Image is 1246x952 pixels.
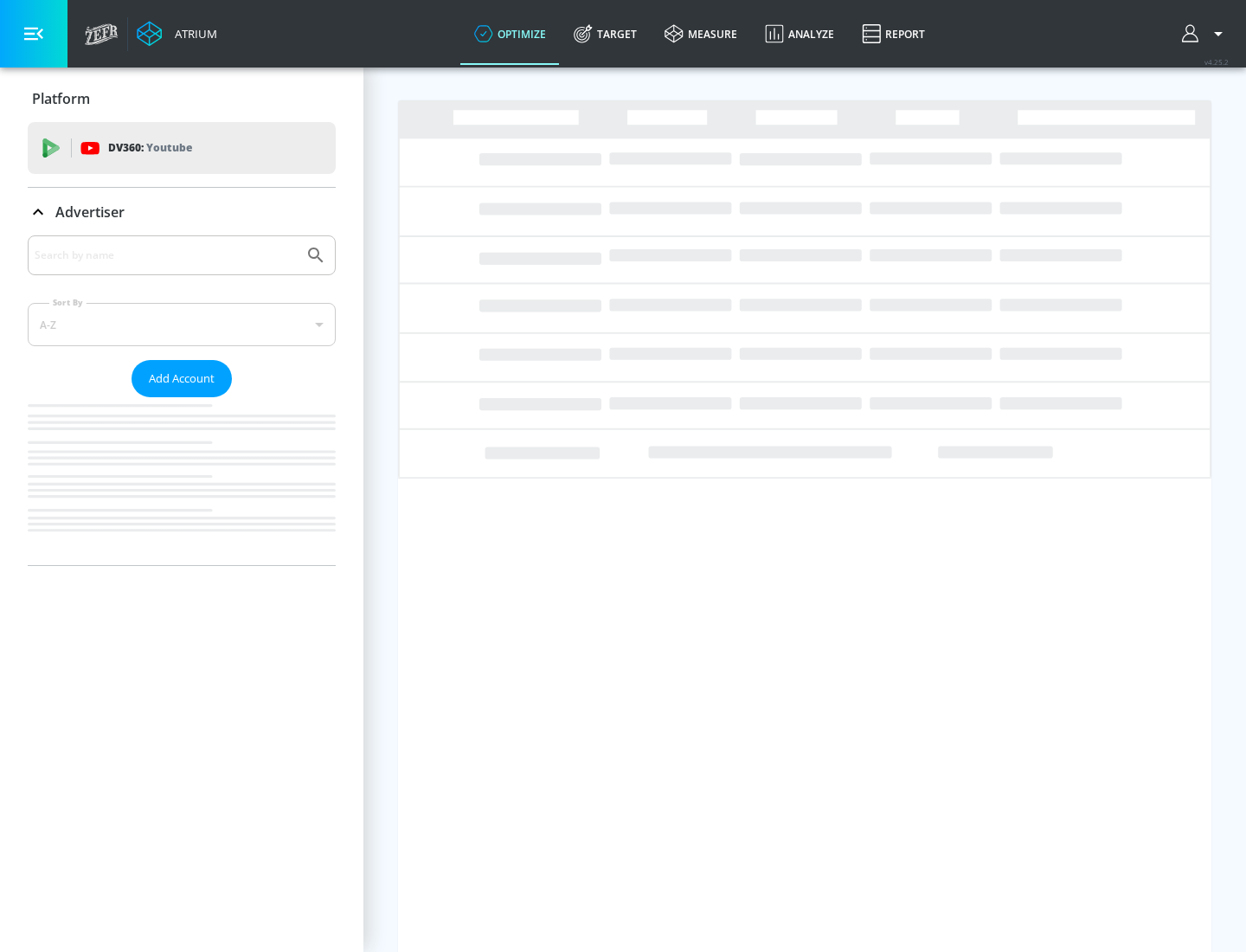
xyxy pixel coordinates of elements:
a: measure [651,3,751,65]
div: A-Z [28,303,336,346]
div: Platform [28,74,336,123]
div: Advertiser [28,188,336,236]
button: Add Account [132,360,232,397]
span: Add Account [149,369,215,389]
a: optimize [460,3,560,65]
a: Atrium [137,21,217,47]
input: Search by name [35,244,297,267]
a: Target [560,3,651,65]
p: Advertiser [55,203,125,222]
p: Platform [32,89,90,108]
p: Youtube [146,138,192,157]
span: v 4.25.2 [1204,57,1229,67]
div: DV360: Youtube [28,122,336,174]
a: Analyze [751,3,848,65]
label: Sort By [49,297,87,308]
nav: list of Advertiser [28,397,336,565]
div: Advertiser [28,235,336,565]
a: Report [848,3,939,65]
p: DV360: [108,138,192,158]
div: Atrium [168,26,217,42]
